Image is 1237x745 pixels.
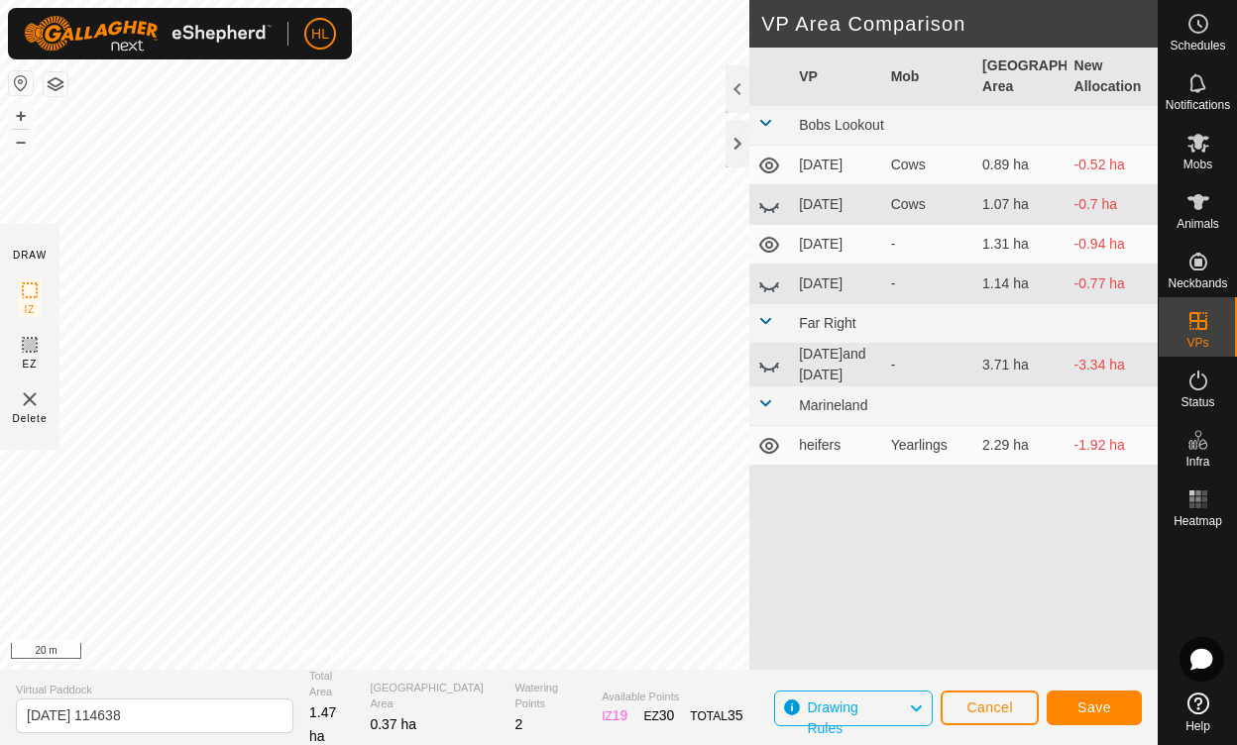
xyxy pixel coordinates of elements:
div: - [891,355,966,375]
div: - [891,234,966,255]
span: EZ [23,357,38,372]
span: 2 [514,716,522,732]
td: -1.92 ha [1067,426,1158,466]
td: -3.34 ha [1067,344,1158,386]
td: -0.94 ha [1067,225,1158,265]
td: -0.77 ha [1067,265,1158,304]
td: 0.89 ha [974,146,1066,185]
span: Neckbands [1168,277,1227,289]
span: Mobs [1183,159,1212,170]
td: [DATE] [791,185,882,225]
div: IZ [602,705,627,726]
span: 30 [659,707,675,723]
td: [DATE]and [DATE] [791,344,882,386]
span: IZ [25,302,36,317]
span: VPs [1186,337,1208,349]
span: Schedules [1170,40,1225,52]
span: [GEOGRAPHIC_DATA] Area [370,680,499,712]
div: Cows [891,194,966,215]
span: Help [1185,720,1210,732]
button: – [9,130,33,154]
button: Cancel [941,691,1039,725]
span: 1.47 ha [309,704,336,744]
span: Notifications [1166,99,1230,111]
div: TOTAL [690,705,742,726]
td: [DATE] [791,225,882,265]
span: 19 [613,707,628,723]
img: VP [18,387,42,411]
button: Reset Map [9,71,33,95]
td: 1.07 ha [974,185,1066,225]
span: Save [1077,699,1111,715]
td: 2.29 ha [974,426,1066,466]
span: Delete [13,411,48,426]
div: Cows [891,155,966,175]
a: Privacy Policy [296,644,371,662]
span: 0.37 ha [370,716,416,732]
span: Animals [1177,218,1219,230]
td: heifers [791,426,882,466]
span: 35 [728,707,743,723]
div: DRAW [13,248,47,263]
td: -0.52 ha [1067,146,1158,185]
span: Status [1181,396,1214,408]
span: Marineland [799,397,867,413]
img: Gallagher Logo [24,16,272,52]
span: Bobs Lookout [799,117,884,133]
span: Total Area [309,668,354,700]
td: [DATE] [791,146,882,185]
td: 1.31 ha [974,225,1066,265]
td: [DATE] [791,265,882,304]
span: Heatmap [1174,515,1222,527]
h2: VP Area Comparison [761,12,1158,36]
span: Infra [1185,456,1209,468]
th: New Allocation [1067,48,1158,106]
span: Watering Points [514,680,586,712]
th: VP [791,48,882,106]
span: Cancel [966,699,1013,715]
span: Drawing Rules [807,699,857,736]
button: + [9,104,33,128]
td: -0.7 ha [1067,185,1158,225]
a: Help [1159,685,1237,740]
div: Yearlings [891,435,966,456]
span: Far Right [799,315,856,331]
button: Save [1047,691,1142,725]
span: Available Points [602,689,742,705]
td: 1.14 ha [974,265,1066,304]
div: - [891,273,966,294]
span: Virtual Paddock [16,682,293,698]
th: Mob [883,48,974,106]
a: Contact Us [394,644,453,662]
th: [GEOGRAPHIC_DATA] Area [974,48,1066,106]
span: HL [311,24,329,45]
div: EZ [643,705,674,726]
td: 3.71 ha [974,344,1066,386]
button: Map Layers [44,72,67,96]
